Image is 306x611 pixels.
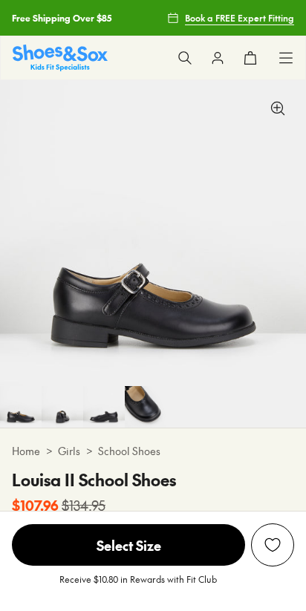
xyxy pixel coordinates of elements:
button: Select Size [12,523,245,566]
a: Book a FREE Expert Fitting [167,4,294,31]
h4: Louisa II School Shoes [12,468,176,492]
img: 5_1 [125,386,166,428]
a: School Shoes [98,443,160,459]
div: > > [12,443,294,459]
button: Add to Wishlist [251,523,294,566]
b: $107.96 [12,495,59,515]
p: Receive $10.80 in Rewards with Fit Club [59,572,217,599]
a: Shoes & Sox [13,45,108,71]
span: Book a FREE Expert Fitting [185,11,294,24]
s: $134.95 [62,495,105,515]
img: SNS_Logo_Responsive.svg [13,45,108,71]
a: Girls [58,443,80,459]
img: 3_1 [42,386,83,428]
span: Select Size [12,524,245,566]
img: 4_1 [83,386,125,428]
a: Home [12,443,40,459]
